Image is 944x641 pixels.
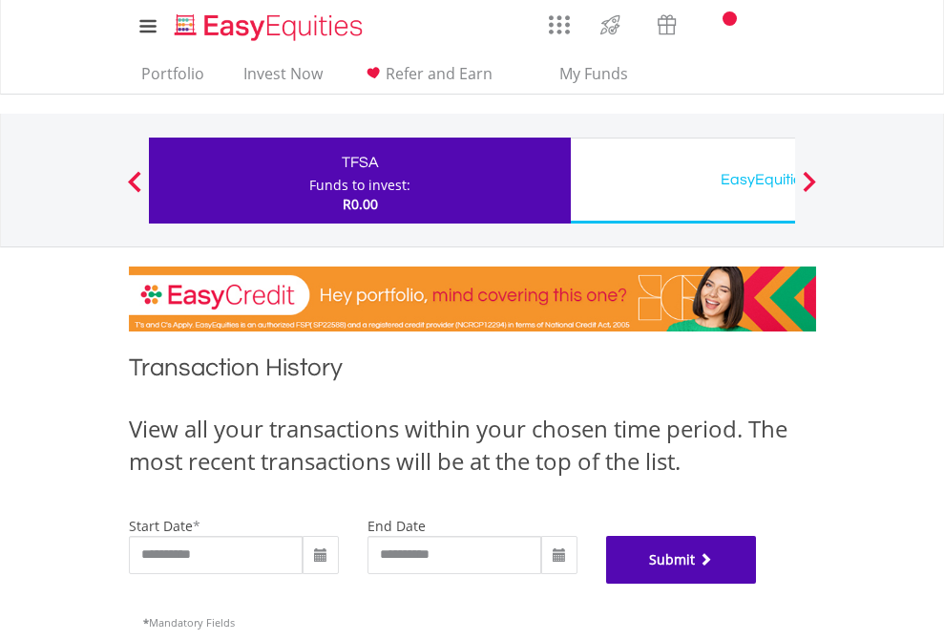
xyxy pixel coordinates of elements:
[236,64,330,94] a: Invest Now
[143,615,235,630] span: Mandatory Fields
[354,64,500,94] a: Refer and Earn
[134,64,212,94] a: Portfolio
[129,267,816,331] img: EasyCredit Promotion Banner
[792,5,841,47] a: My Profile
[309,176,410,195] div: Funds to invest:
[167,5,370,43] a: Home page
[595,10,626,40] img: thrive-v2.svg
[606,536,757,584] button: Submit
[343,195,378,213] span: R0.00
[744,5,792,43] a: FAQ's and Support
[790,181,829,200] button: Next
[536,5,582,35] a: AppsGrid
[695,5,744,43] a: Notifications
[129,413,816,479] div: View all your transactions within your chosen time period. The most recent transactions will be a...
[532,61,657,86] span: My Funds
[639,5,695,40] a: Vouchers
[171,11,370,43] img: EasyEquities_Logo.png
[129,517,193,535] label: start date
[549,14,570,35] img: grid-menu-icon.svg
[129,351,816,394] h1: Transaction History
[367,517,426,535] label: end date
[115,181,154,200] button: Previous
[160,149,559,176] div: TFSA
[651,10,682,40] img: vouchers-v2.svg
[386,63,493,84] span: Refer and Earn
